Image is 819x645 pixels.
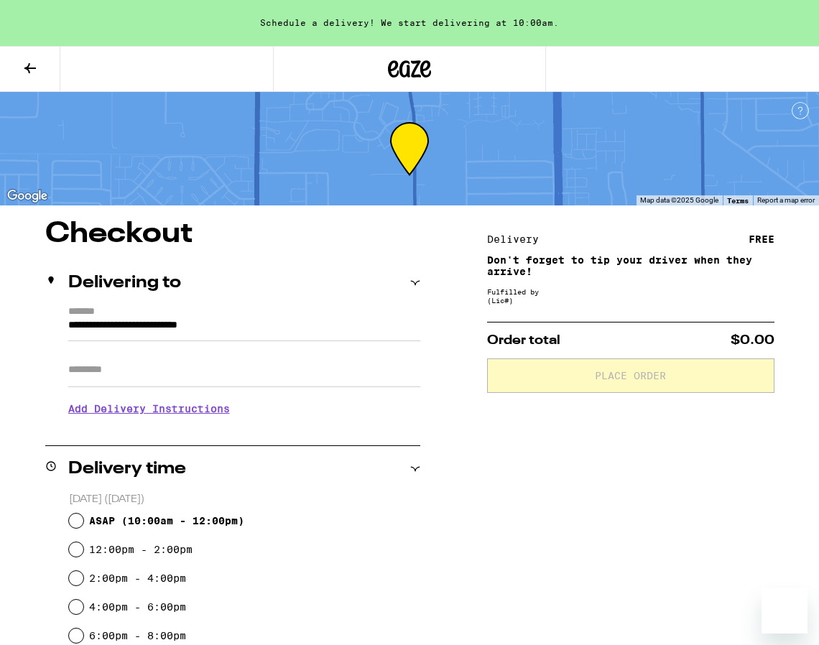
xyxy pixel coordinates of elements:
div: Delivery [487,234,549,244]
label: 4:00pm - 6:00pm [89,601,186,613]
button: Place Order [487,358,774,393]
span: Order total [487,334,560,347]
iframe: Button to launch messaging window [762,588,808,634]
span: ASAP ( 10:00am - 12:00pm ) [89,515,244,526]
img: Google [4,187,51,205]
label: 6:00pm - 8:00pm [89,630,186,641]
h1: Checkout [45,220,420,249]
p: Don't forget to tip your driver when they arrive! [487,254,774,277]
h2: Delivering to [68,274,181,292]
p: We'll contact you at [PHONE_NUMBER] when we arrive [68,425,420,437]
label: 12:00pm - 2:00pm [89,544,193,555]
a: Open this area in Google Maps (opens a new window) [4,187,51,205]
p: [DATE] ([DATE]) [69,493,420,506]
div: FREE [749,234,774,244]
span: Place Order [595,371,666,381]
a: Terms [727,196,749,205]
a: Report a map error [757,196,815,204]
div: Fulfilled by (Lic# ) [487,287,774,305]
span: $0.00 [731,334,774,347]
label: 2:00pm - 4:00pm [89,572,186,584]
h3: Add Delivery Instructions [68,392,420,425]
span: Map data ©2025 Google [640,196,718,204]
h2: Delivery time [68,460,186,478]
